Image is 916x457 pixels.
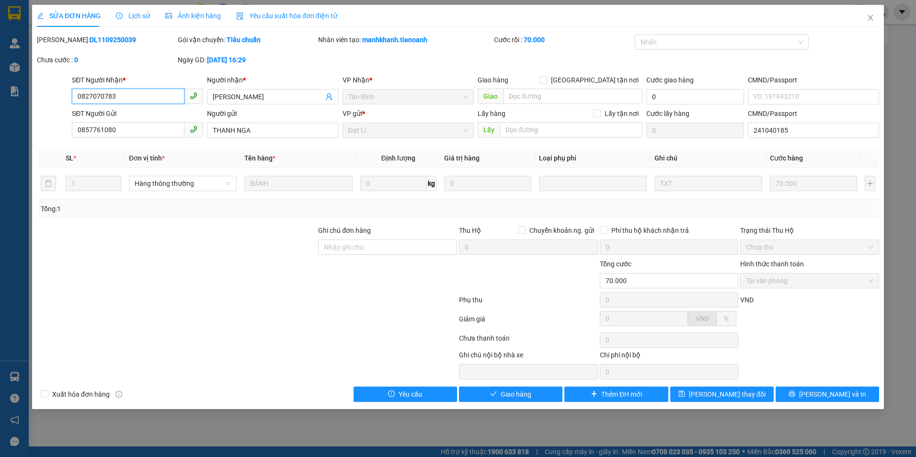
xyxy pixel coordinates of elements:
[165,12,221,20] span: Ảnh kiện hàng
[478,110,505,117] span: Lấy hàng
[459,227,481,234] span: Thu Hộ
[503,89,643,104] input: Dọc đường
[190,126,197,133] span: phone
[601,108,642,119] span: Lấy tận nơi
[724,315,729,322] span: %
[318,240,457,255] input: Ghi chú đơn hàng
[354,387,457,402] button: exclamation-circleYêu cầu
[37,55,176,65] div: Chưa cước :
[607,225,693,236] span: Phí thu hộ khách nhận trả
[381,154,415,162] span: Định lượng
[72,75,203,85] div: SĐT Người Nhận
[490,390,497,398] span: check
[244,154,275,162] span: Tên hàng
[678,390,685,398] span: save
[178,55,317,65] div: Ngày GD:
[444,176,531,191] input: 0
[646,110,689,117] label: Cước lấy hàng
[227,36,261,44] b: Tiêu chuẩn
[501,389,531,400] span: Giao hàng
[318,34,492,45] div: Nhân viên tạo:
[789,390,795,398] span: printer
[500,122,643,137] input: Dọc đường
[207,56,246,64] b: [DATE] 16:29
[564,387,668,402] button: plusThêm ĐH mới
[770,176,857,191] input: 0
[399,389,422,400] span: Yêu cầu
[459,387,562,402] button: checkGiao hàng
[524,36,545,44] b: 70.000
[244,176,352,191] input: VD: Bàn, Ghế
[547,75,642,85] span: [GEOGRAPHIC_DATA] tận nơi
[740,296,754,304] span: VND
[526,225,598,236] span: Chuyển khoản ng. gửi
[591,390,597,398] span: plus
[494,34,633,45] div: Cước rồi :
[190,92,197,100] span: phone
[601,389,642,400] span: Thêm ĐH mới
[343,108,474,119] div: VP gửi
[799,389,866,400] span: [PERSON_NAME] và In
[178,34,317,45] div: Gói vận chuyển:
[867,14,874,22] span: close
[444,154,480,162] span: Giá trị hàng
[857,5,884,32] button: Close
[740,225,879,236] div: Trạng thái Thu Hộ
[129,154,165,162] span: Đơn vị tính
[770,154,803,162] span: Cước hàng
[600,260,631,268] span: Tổng cước
[115,391,122,398] span: info-circle
[776,387,879,402] button: printer[PERSON_NAME] và In
[651,149,766,168] th: Ghi chú
[318,227,371,234] label: Ghi chú đơn hàng
[37,34,176,45] div: [PERSON_NAME]:
[478,122,500,137] span: Lấy
[670,387,774,402] button: save[PERSON_NAME] thay đổi
[41,176,56,191] button: delete
[116,12,150,20] span: Lịch sử
[654,176,762,191] input: Ghi Chú
[48,389,114,400] span: Xuất hóa đơn hàng
[748,108,879,119] div: CMND/Passport
[646,76,694,84] label: Cước giao hàng
[746,240,873,254] span: Chưa thu
[236,12,244,20] img: icon
[458,333,599,350] div: Chưa thanh toán
[66,154,73,162] span: SL
[41,204,354,214] div: Tổng: 1
[343,76,369,84] span: VP Nhận
[325,93,333,101] span: user-add
[689,389,766,400] span: [PERSON_NAME] thay đổi
[165,12,172,19] span: picture
[90,36,136,44] b: DL1109250039
[646,89,744,104] input: Cước giao hàng
[459,350,598,364] div: Ghi chú nội bộ nhà xe
[37,12,44,19] span: edit
[348,90,468,104] span: Tân Bình
[74,56,78,64] b: 0
[478,76,508,84] span: Giao hàng
[458,295,599,311] div: Phụ thu
[37,12,101,20] span: SỬA ĐƠN HÀNG
[388,390,395,398] span: exclamation-circle
[865,176,875,191] button: plus
[236,12,337,20] span: Yêu cầu xuất hóa đơn điện tử
[135,176,231,191] span: Hàng thông thường
[600,350,739,364] div: Chi phí nội bộ
[458,314,599,331] div: Giảm giá
[748,75,879,85] div: CMND/Passport
[207,108,338,119] div: Người gửi
[696,315,709,322] span: VND
[72,108,203,119] div: SĐT Người Gửi
[646,123,744,138] input: Cước lấy hàng
[478,89,503,104] span: Giao
[746,274,873,288] span: Tại văn phòng
[535,149,651,168] th: Loại phụ phí
[348,123,468,137] span: Đạt Lí
[362,36,427,44] b: manhkhanh.tienoanh
[116,12,123,19] span: clock-circle
[740,260,804,268] label: Hình thức thanh toán
[207,75,338,85] div: Người nhận
[427,176,436,191] span: kg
